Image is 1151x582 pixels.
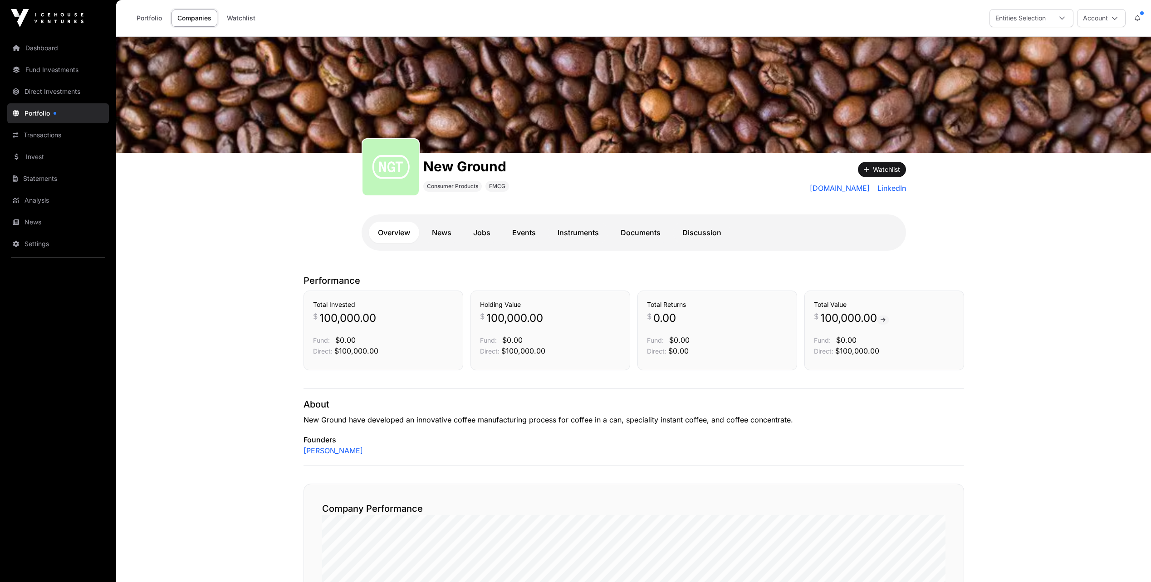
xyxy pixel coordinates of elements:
span: Fund: [480,336,497,344]
span: $ [313,311,318,322]
button: Account [1077,9,1126,27]
div: Entities Selection [990,10,1051,27]
span: $0.00 [335,335,356,344]
a: Jobs [464,222,500,243]
span: $100,000.00 [334,346,378,355]
a: News [7,212,109,232]
img: Screenshot-2024-11-11-at-4.29.23%E2%80%AFPM.png [366,143,415,192]
span: Direct: [313,347,333,355]
a: Documents [612,222,670,243]
span: Consumer Products [427,183,478,190]
a: Events [503,222,545,243]
a: News [423,222,460,243]
button: Watchlist [858,162,906,177]
a: Fund Investments [7,60,109,80]
span: $ [647,311,651,322]
a: Statements [7,169,109,189]
p: Founders [304,434,964,445]
h3: Total Invested [313,300,454,309]
p: Performance [304,274,964,287]
span: Fund: [647,336,664,344]
h3: Total Value [814,300,955,309]
a: LinkedIn [874,183,906,194]
h1: New Ground [423,158,509,175]
span: $100,000.00 [835,346,879,355]
a: [PERSON_NAME] [304,445,363,456]
span: 100,000.00 [820,311,889,325]
a: Direct Investments [7,82,109,102]
span: Fund: [814,336,831,344]
a: Dashboard [7,38,109,58]
img: New Ground [116,37,1151,153]
a: Companies [171,10,217,27]
span: $0.00 [668,346,689,355]
p: New Ground have developed an innovative coffee manufacturing process for coffee in a can, special... [304,414,964,425]
a: [DOMAIN_NAME] [810,183,870,194]
span: FMCG [489,183,505,190]
a: Watchlist [221,10,261,27]
span: Direct: [647,347,666,355]
span: 0.00 [653,311,676,325]
a: Invest [7,147,109,167]
span: $0.00 [669,335,690,344]
a: Settings [7,234,109,254]
a: Overview [369,222,419,243]
span: $0.00 [502,335,523,344]
p: About [304,398,964,411]
span: 100,000.00 [319,311,376,325]
span: $0.00 [836,335,857,344]
span: 100,000.00 [486,311,543,325]
a: Analysis [7,190,109,210]
h3: Total Returns [647,300,788,309]
span: Direct: [480,347,500,355]
span: $ [814,311,818,322]
a: Instruments [549,222,608,243]
h2: Company Performance [322,502,945,515]
h3: Holding Value [480,300,621,309]
img: Icehouse Ventures Logo [11,9,83,27]
a: Portfolio [7,103,109,123]
nav: Tabs [369,222,899,243]
a: Transactions [7,125,109,145]
span: $100,000.00 [501,346,545,355]
a: Portfolio [131,10,168,27]
iframe: Chat Widget [1106,538,1151,582]
a: Discussion [673,222,730,243]
span: Direct: [814,347,833,355]
span: $ [480,311,485,322]
span: Fund: [313,336,330,344]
